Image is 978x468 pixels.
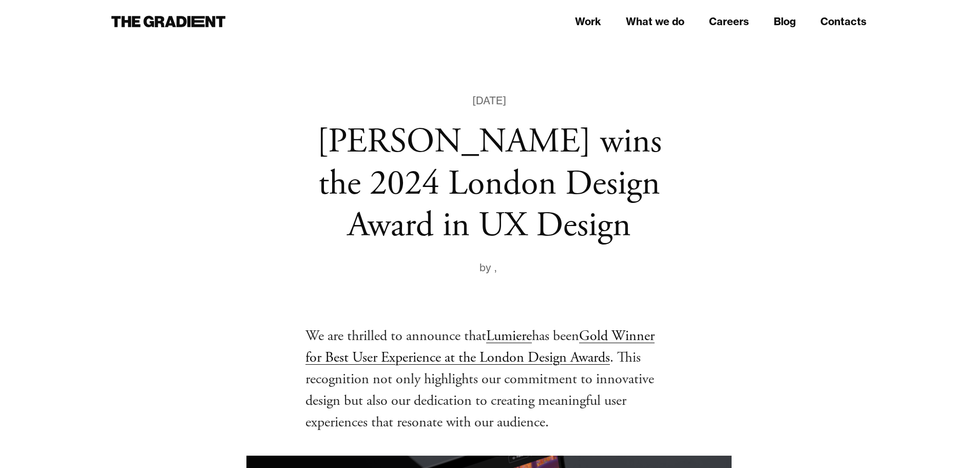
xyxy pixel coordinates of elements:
div: [DATE] [472,92,506,109]
a: Gold Winner for Best User Experience at the London Design Awards [305,327,655,367]
div: by [479,259,494,276]
a: Contacts [820,14,867,29]
a: Blog [774,14,796,29]
a: Work [575,14,601,29]
a: Lumiere [486,327,532,345]
a: What we do [626,14,684,29]
p: We are thrilled to announce that has been . This recognition not only highlights our commitment t... [305,325,673,433]
h1: [PERSON_NAME] wins the 2024 London Design Award in UX Design [305,121,673,247]
div: , [494,259,500,276]
a: Careers [709,14,749,29]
